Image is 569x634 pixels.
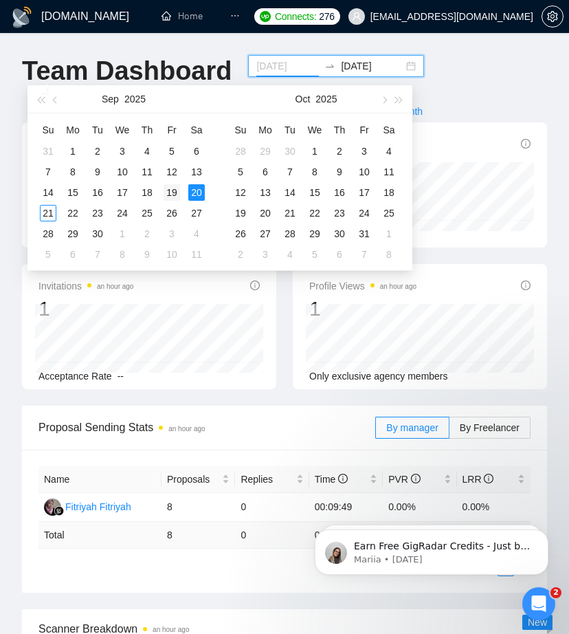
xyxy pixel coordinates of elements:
[306,226,323,242] div: 29
[302,244,327,265] td: 2025-11-05
[110,203,135,223] td: 2025-09-24
[36,203,60,223] td: 2025-09-21
[135,244,159,265] td: 2025-10-09
[135,182,159,203] td: 2025-09-18
[40,246,56,263] div: 5
[38,466,161,493] th: Name
[164,205,180,221] div: 26
[352,162,377,182] td: 2025-10-10
[110,141,135,162] td: 2025-09-03
[188,246,205,263] div: 11
[184,119,209,141] th: Sa
[319,9,334,24] span: 276
[65,226,81,242] div: 29
[324,61,335,72] span: to
[235,466,309,493] th: Replies
[386,422,438,433] span: By manager
[352,203,377,223] td: 2025-10-24
[228,162,253,182] td: 2025-10-05
[327,182,352,203] td: 2025-10-16
[38,371,112,382] span: Acceptance Rate
[11,6,33,28] img: logo
[302,182,327,203] td: 2025-10-15
[54,506,64,516] img: gigradar-bm.png
[521,139,531,149] span: info-circle
[253,141,278,162] td: 2025-09-29
[282,246,298,263] div: 4
[377,203,401,223] td: 2025-10-25
[110,182,135,203] td: 2025-09-17
[164,143,180,160] div: 5
[22,55,232,87] h1: Team Dashboard
[356,164,372,180] div: 10
[306,184,323,201] div: 15
[89,246,106,263] div: 7
[85,223,110,244] td: 2025-09-30
[275,9,316,24] span: Connects:
[164,184,180,201] div: 19
[44,499,61,516] img: FF
[352,141,377,162] td: 2025-10-03
[315,474,348,485] span: Time
[232,246,249,263] div: 2
[331,143,348,160] div: 2
[139,143,155,160] div: 4
[327,141,352,162] td: 2025-10-02
[135,162,159,182] td: 2025-09-11
[114,246,131,263] div: 8
[356,184,372,201] div: 17
[282,226,298,242] div: 28
[85,244,110,265] td: 2025-10-07
[278,223,302,244] td: 2025-10-28
[241,472,293,487] span: Replies
[65,246,81,263] div: 6
[85,119,110,141] th: Tu
[232,205,249,221] div: 19
[294,501,569,597] iframe: Intercom notifications message
[159,223,184,244] td: 2025-10-03
[306,143,323,160] div: 1
[44,501,131,512] a: FFFitriyah Fitriyah
[40,226,56,242] div: 28
[85,182,110,203] td: 2025-09-16
[188,184,205,201] div: 20
[60,244,85,265] td: 2025-10-06
[22,100,93,122] button: Last 30 Days
[352,182,377,203] td: 2025-10-17
[228,223,253,244] td: 2025-10-26
[40,205,56,221] div: 21
[327,203,352,223] td: 2025-10-23
[331,205,348,221] div: 23
[139,205,155,221] div: 25
[338,474,348,483] span: info-circle
[521,281,531,290] span: info-circle
[327,223,352,244] td: 2025-10-30
[60,141,85,162] td: 2025-09-01
[85,162,110,182] td: 2025-09-09
[85,203,110,223] td: 2025-09-23
[302,223,327,244] td: 2025-10-29
[114,184,131,201] div: 17
[60,223,85,244] td: 2025-09-29
[36,223,60,244] td: 2025-09-28
[250,281,260,290] span: info-circle
[306,164,323,180] div: 8
[356,246,372,263] div: 7
[159,119,184,141] th: Fr
[331,226,348,242] div: 30
[381,184,397,201] div: 18
[159,203,184,223] td: 2025-09-26
[159,141,184,162] td: 2025-09-05
[381,205,397,221] div: 25
[315,85,337,113] button: 2025
[65,205,81,221] div: 22
[164,164,180,180] div: 12
[331,246,348,263] div: 6
[135,141,159,162] td: 2025-09-04
[278,244,302,265] td: 2025-11-04
[97,283,133,290] time: an hour ago
[228,244,253,265] td: 2025-11-02
[356,205,372,221] div: 24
